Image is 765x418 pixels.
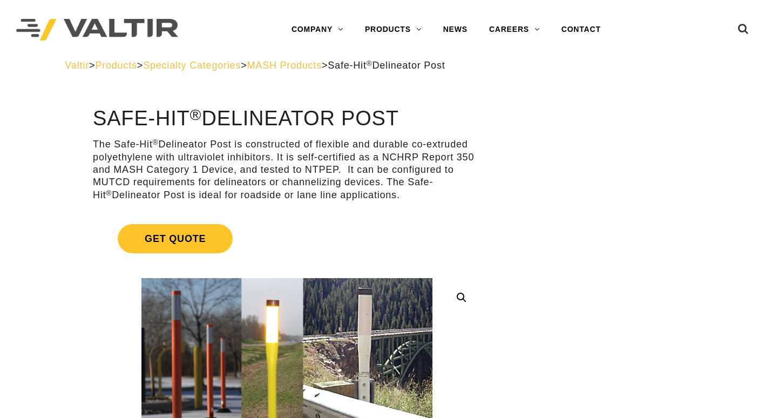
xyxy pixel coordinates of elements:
span: Get Quote [118,224,233,253]
a: CAREERS [478,19,551,41]
a: COMPANY [281,19,354,41]
div: > > > > [65,59,700,72]
a: Products [95,60,137,71]
a: Valtir [65,60,89,71]
sup: ® [367,59,373,68]
span: Safe-Hit Delineator Post [328,60,445,71]
h1: Safe-Hit Delineator Post [93,107,481,130]
sup: ® [153,138,159,146]
a: MASH Products [247,60,322,71]
a: Get Quote [93,211,481,266]
p: The Safe-Hit Delineator Post is constructed of flexible and durable co-extruded polyethylene with... [93,138,481,201]
a: PRODUCTS [354,19,432,41]
a: NEWS [432,19,478,41]
sup: ® [106,189,112,197]
a: Specialty Categories [143,60,241,71]
img: Valtir [16,19,178,41]
sup: ® [190,106,202,123]
a: CONTACT [551,19,612,41]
